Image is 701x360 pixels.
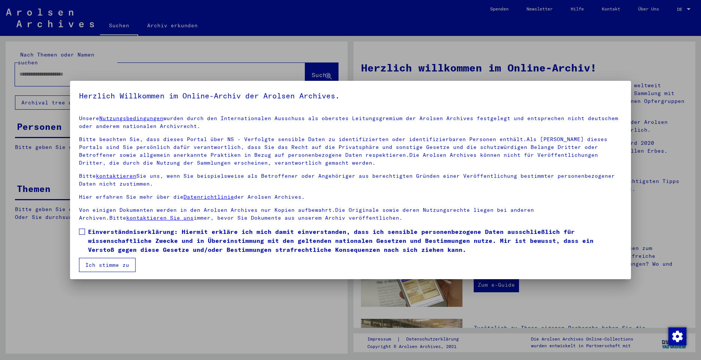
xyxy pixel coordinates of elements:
h5: Herzlich Willkommen im Online-Archiv der Arolsen Archives. [79,90,622,102]
p: Bitte beachten Sie, dass dieses Portal über NS - Verfolgte sensible Daten zu identifizierten oder... [79,135,622,167]
a: kontaktieren Sie uns [126,214,194,221]
p: Von einigen Dokumenten werden in den Arolsen Archives nur Kopien aufbewahrt.Die Originale sowie d... [79,206,622,222]
a: Datenrichtlinie [183,193,234,200]
p: Bitte Sie uns, wenn Sie beispielsweise als Betroffener oder Angehöriger aus berechtigten Gründen ... [79,172,622,188]
p: Unsere wurden durch den Internationalen Ausschuss als oberstes Leitungsgremium der Arolsen Archiv... [79,115,622,130]
p: Hier erfahren Sie mehr über die der Arolsen Archives. [79,193,622,201]
button: Ich stimme zu [79,258,136,272]
span: Einverständniserklärung: Hiermit erkläre ich mich damit einverstanden, dass ich sensible personen... [88,227,622,254]
img: Zustimmung ändern [668,327,686,345]
a: Nutzungsbedingungen [99,115,163,122]
a: kontaktieren [96,173,136,179]
div: Zustimmung ändern [668,327,686,345]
